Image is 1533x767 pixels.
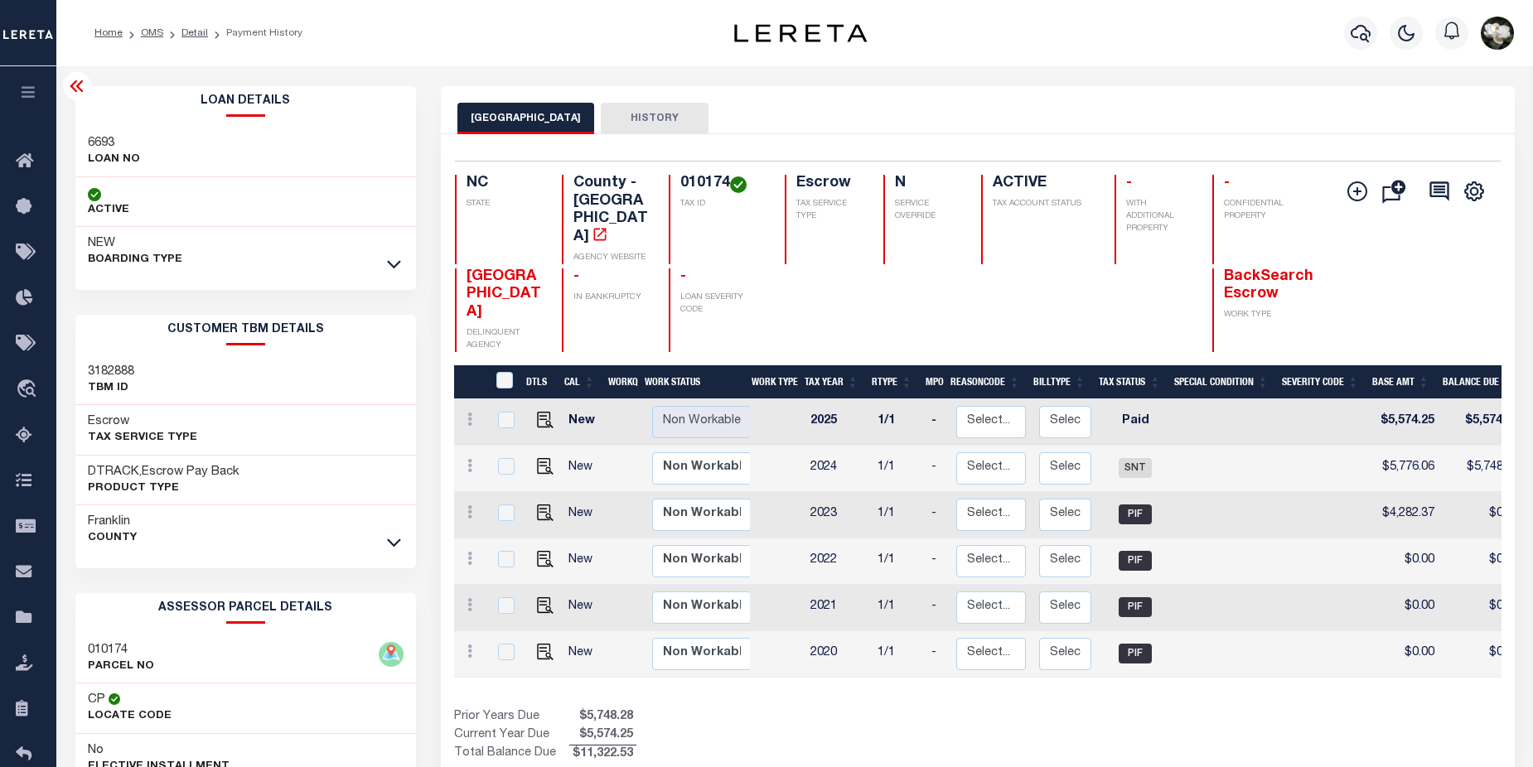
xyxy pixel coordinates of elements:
[804,492,871,538] td: 2023
[454,726,569,745] td: Current Year Due
[1441,446,1526,492] td: $5,748.28
[1371,399,1441,446] td: $5,574.25
[1441,585,1526,631] td: $0.00
[1119,504,1152,524] span: PIF
[75,315,417,345] h2: CUSTOMER TBM DETAILS
[1168,365,1275,399] th: Special Condition: activate to sort column ascending
[88,708,172,725] p: Locate Code
[1371,446,1441,492] td: $5,776.06
[88,202,129,219] p: ACTIVE
[796,198,863,223] p: TAX SERVICE TYPE
[804,538,871,585] td: 2022
[871,585,925,631] td: 1/1
[88,252,182,268] p: BOARDING TYPE
[638,365,750,399] th: Work Status
[558,365,602,399] th: CAL: activate to sort column ascending
[520,365,558,399] th: DTLS
[871,446,925,492] td: 1/1
[486,365,520,399] th: &nbsp;
[75,86,417,117] h2: Loan Details
[88,692,105,708] h3: CP
[680,198,765,210] p: TAX ID
[1436,365,1521,399] th: Balance Due: activate to sort column ascending
[467,175,542,193] h4: NC
[1126,176,1132,191] span: -
[680,269,686,284] span: -
[88,152,140,168] p: LOAN NO
[798,365,865,399] th: Tax Year: activate to sort column ascending
[569,726,636,745] span: $5,574.25
[1224,269,1313,302] span: BackSearch Escrow
[573,269,579,284] span: -
[1371,585,1441,631] td: $0.00
[88,742,104,759] h3: No
[1119,458,1152,478] span: SNT
[467,327,542,352] p: DELINQUENT AGENCY
[804,631,871,678] td: 2020
[88,642,154,658] h3: 010174
[1441,399,1526,446] td: $5,574.25
[457,103,594,134] button: [GEOGRAPHIC_DATA]
[181,28,208,38] a: Detail
[871,538,925,585] td: 1/1
[573,252,649,264] p: AGENCY WEBSITE
[680,292,765,316] p: LOAN SEVERITY CODE
[1441,492,1526,538] td: $0.00
[796,175,863,193] h4: Escrow
[865,365,919,399] th: RType: activate to sort column ascending
[925,399,950,446] td: -
[993,175,1095,193] h4: ACTIVE
[804,446,871,492] td: 2024
[88,380,134,397] p: TBM ID
[75,593,417,624] h2: ASSESSOR PARCEL DETAILS
[1371,631,1441,678] td: $0.00
[925,492,950,538] td: -
[871,399,925,446] td: 1/1
[467,198,542,210] p: STATE
[1224,198,1299,223] p: CONFIDENTIAL PROPERTY
[573,175,649,246] h4: County - [GEOGRAPHIC_DATA]
[88,413,197,430] h3: Escrow
[734,24,867,42] img: logo-dark.svg
[895,175,962,193] h4: N
[88,364,134,380] h3: 3182888
[88,514,137,530] h3: Franklin
[562,399,607,446] td: New
[467,269,541,320] span: [GEOGRAPHIC_DATA]
[944,365,1027,399] th: ReasonCode: activate to sort column ascending
[925,446,950,492] td: -
[1098,399,1173,446] td: Paid
[562,631,607,678] td: New
[88,430,197,446] p: Tax Service Type
[680,175,765,193] h4: 010174
[1366,365,1436,399] th: Base Amt: activate to sort column ascending
[454,708,569,726] td: Prior Years Due
[925,585,950,631] td: -
[1371,538,1441,585] td: $0.00
[1275,365,1366,399] th: Severity Code: activate to sort column ascending
[569,708,636,726] span: $5,748.28
[88,464,239,480] h3: DTRACK,Escrow Pay Back
[919,365,944,399] th: MPO
[88,658,154,675] p: PARCEL NO
[88,235,182,252] h3: NEW
[1092,365,1168,399] th: Tax Status: activate to sort column ascending
[1119,551,1152,571] span: PIF
[804,585,871,631] td: 2021
[602,365,638,399] th: WorkQ
[1027,365,1092,399] th: BillType: activate to sort column ascending
[94,28,123,38] a: Home
[88,530,137,547] p: County
[601,103,708,134] button: HISTORY
[871,492,925,538] td: 1/1
[993,198,1095,210] p: TAX ACCOUNT STATUS
[895,198,962,223] p: SERVICE OVERRIDE
[208,26,302,41] li: Payment History
[141,28,163,38] a: OMS
[1119,644,1152,663] span: PIF
[1224,309,1299,321] p: WORK TYPE
[454,365,486,399] th: &nbsp;&nbsp;&nbsp;&nbsp;&nbsp;&nbsp;&nbsp;&nbsp;&nbsp;&nbsp;
[745,365,798,399] th: Work Type
[573,292,649,304] p: IN BANKRUPTCY
[925,631,950,678] td: -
